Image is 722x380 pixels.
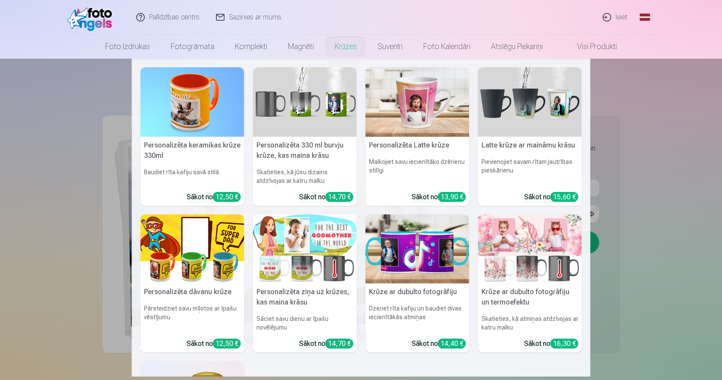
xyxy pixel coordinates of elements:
div: Sākot no [412,339,466,349]
a: Visi produkti [553,35,627,59]
a: Personalizēta dāvanu krūzePersonalizēta dāvanu krūzePārsteidziet savu mīļotos ar īpašu vēstījumuS... [141,214,244,353]
h6: Baudiet rīta kafiju savā stilā [141,164,244,188]
a: Fotogrāmata [160,35,225,59]
h5: Personalizēta 330 ml burvju krūze, kas maina krāsu [253,137,357,164]
div: 12,50 € [213,339,241,349]
div: Sākot no [187,192,241,202]
div: 12,50 € [213,192,241,202]
div: Sākot no [524,339,578,349]
a: Foto izdrukas [95,35,160,59]
div: 15,60 € [550,192,578,202]
div: 14,70 € [325,192,353,202]
a: Personalizēta ziņa uz krūzes, kas maina krāsuPersonalizēta ziņa uz krūzes, kas maina krāsuSāciet ... [253,214,357,353]
a: Krūze ar dubulto fotogrāfijuKrūze ar dubulto fotogrāfijuDzeriet rīta kafiju un baudiet divas ieci... [366,214,469,353]
img: Krūze ar dubulto fotogrāfiju un termoefektu [478,214,582,284]
h5: Krūze ar dubulto fotogrāfiju [366,283,469,301]
div: Sākot no [524,192,578,202]
a: Personalizēta 330 ml burvju krūze, kas maina krāsuPersonalizēta 330 ml burvju krūze, kas maina kr... [253,67,357,206]
h6: Pārsteidziet savu mīļotos ar īpašu vēstījumu [141,301,244,335]
h5: Latte krūze ar maināmu krāsu [478,137,582,154]
a: Personalizēta keramikas krūze 330mlPersonalizēta keramikas krūze 330mlBaudiet rīta kafiju savā st... [141,67,244,206]
div: Sākot no [299,192,353,202]
div: 13,90 € [438,192,466,202]
a: Suvenīri [367,35,413,59]
a: Foto kalendāri [413,35,481,59]
h6: Skatieties, kā atmiņas atdzīvojas ar katru malku [478,311,582,335]
h6: Malkojiet savu iecienītāko dzērienu stilīgi [366,154,469,188]
div: Sākot no [299,339,353,349]
div: Sākot no [187,339,241,349]
h6: Pievienojiet savam rītam jautrības pieskārienu [478,154,582,188]
a: Komplekti [225,35,278,59]
div: Sākot no [412,192,466,202]
h6: Dzeriet rīta kafiju un baudiet divas iecienītākās atmiņas [366,301,469,335]
a: Latte krūze ar maināmu krāsuLatte krūze ar maināmu krāsuPievienojiet savam rītam jautrības pieskā... [478,67,582,206]
img: Latte krūze ar maināmu krāsu [478,67,582,137]
h5: Personalizēta keramikas krūze 330ml [141,137,244,164]
div: 16,30 € [550,339,578,349]
div: 14,40 € [438,339,466,349]
h5: Personalizēta ziņa uz krūzes, kas maina krāsu [253,283,357,311]
img: Personalizēta dāvanu krūze [141,214,244,284]
a: Atslēgu piekariņi [481,35,553,59]
a: Krūze ar dubulto fotogrāfiju un termoefektuKrūze ar dubulto fotogrāfiju un termoefektuSkatieties,... [478,214,582,353]
a: Magnēti [278,35,324,59]
div: 14,70 € [325,339,353,349]
img: /fa1 [67,3,117,31]
a: Krūzes [324,35,367,59]
a: Personalizēta Latte krūzePersonalizēta Latte krūzeMalkojiet savu iecienītāko dzērienu stilīgiSāko... [366,67,469,206]
h5: Krūze ar dubulto fotogrāfiju un termoefektu [478,283,582,311]
img: Personalizēta ziņa uz krūzes, kas maina krāsu [253,214,357,284]
h6: Skatieties, kā jūsu dizains atdzīvojas ar katru malku [253,164,357,188]
img: Personalizēta Latte krūze [366,67,469,137]
h6: Sāciet savu dienu ar īpašu novēlējumu [253,311,357,335]
img: Personalizēta 330 ml burvju krūze, kas maina krāsu [253,67,357,137]
img: Krūze ar dubulto fotogrāfiju [366,214,469,284]
h5: Personalizēta Latte krūze [366,137,469,154]
img: Personalizēta keramikas krūze 330ml [141,67,244,137]
h5: Personalizēta dāvanu krūze [141,283,244,301]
